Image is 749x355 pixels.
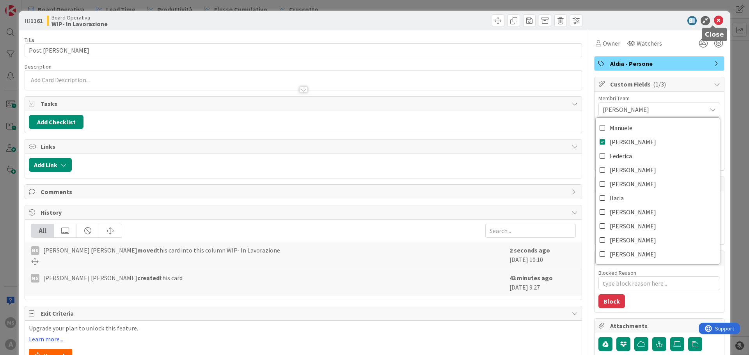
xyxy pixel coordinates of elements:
label: Blocked Reason [598,269,636,276]
a: [PERSON_NAME] [596,205,720,219]
span: [PERSON_NAME] [610,164,656,176]
b: WIP- In Lavorazione [51,21,108,27]
button: Block [598,294,625,308]
b: 1161 [30,17,43,25]
span: [PERSON_NAME] [610,136,656,148]
a: [PERSON_NAME] [596,163,720,177]
a: [PERSON_NAME] [596,233,720,247]
span: Manuele [610,122,632,134]
b: created [137,274,160,282]
a: Ilaria [596,191,720,205]
span: [PERSON_NAME] [PERSON_NAME] this card [43,273,183,283]
span: [PERSON_NAME] [610,178,656,190]
span: Federica [610,150,632,162]
b: 43 minutes ago [509,274,553,282]
b: moved [137,246,157,254]
span: Watchers [637,39,662,48]
span: Description [25,63,51,70]
span: [PERSON_NAME] [610,206,656,218]
span: Tasks [41,99,568,108]
button: Add Link [29,158,72,172]
span: Board Operativa [51,14,108,21]
span: Support [16,1,35,11]
span: History [41,208,568,217]
div: [DATE] 9:27 [509,273,576,292]
b: 2 seconds ago [509,246,550,254]
span: [PERSON_NAME] [603,105,706,114]
a: Learn more... [29,336,63,343]
a: [PERSON_NAME] [596,135,720,149]
a: [PERSON_NAME] [596,219,720,233]
span: ID [25,16,43,25]
a: Manuele [596,121,720,135]
span: Owner [603,39,620,48]
input: type card name here... [25,43,582,57]
div: All [31,224,54,237]
a: [PERSON_NAME] [596,177,720,191]
span: Comments [41,187,568,196]
a: [PERSON_NAME] [596,247,720,261]
span: Attachments [610,321,710,330]
span: Ilaria [610,192,624,204]
h5: Close [705,31,724,38]
span: [PERSON_NAME] [610,220,656,232]
span: [PERSON_NAME] [610,248,656,260]
div: Membri Team [598,95,720,101]
div: MS [31,246,39,255]
button: Add Checklist [29,115,83,129]
label: Title [25,36,35,43]
span: Custom Fields [610,79,710,89]
span: [PERSON_NAME] [PERSON_NAME] this card into this column WIP- In Lavorazione [43,245,280,255]
span: [PERSON_NAME] [610,234,656,246]
a: Federica [596,149,720,163]
span: Exit Criteria [41,309,568,318]
span: ( 1/3 ) [653,80,666,88]
div: [DATE] 10:10 [509,245,576,265]
span: Links [41,142,568,151]
span: Aldia - Persone [610,59,710,68]
div: MS [31,274,39,283]
input: Search... [485,224,576,238]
